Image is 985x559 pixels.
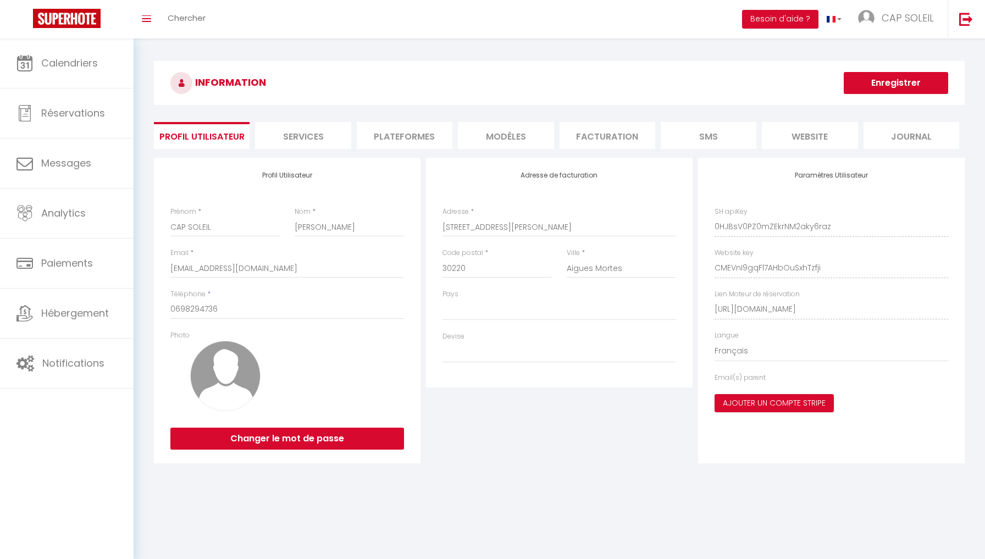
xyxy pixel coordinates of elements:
li: Facturation [560,122,655,149]
button: Changer le mot de passe [170,428,404,450]
label: Prénom [170,207,196,217]
label: Nom [295,207,311,217]
label: Photo [170,330,190,341]
h4: Paramètres Utilisateur [715,171,948,179]
span: Messages [41,156,91,170]
label: Téléphone [170,289,206,300]
button: Ouvrir le widget de chat LiveChat [9,4,42,37]
label: Code postal [442,248,483,258]
span: Chercher [168,12,206,24]
label: Email(s) parent [715,373,766,383]
h3: INFORMATION [154,61,965,105]
button: Enregistrer [844,72,948,94]
li: Profil Utilisateur [154,122,250,149]
label: Langue [715,330,739,341]
img: ... [858,10,875,26]
span: Analytics [41,206,86,220]
label: Lien Moteur de réservation [715,289,800,300]
button: Besoin d'aide ? [742,10,818,29]
img: logout [959,12,973,26]
li: SMS [661,122,756,149]
button: Ajouter un compte Stripe [715,394,834,413]
label: Website key [715,248,754,258]
label: Adresse [442,207,469,217]
span: Calendriers [41,56,98,70]
span: Paiements [41,256,93,270]
label: Pays [442,289,458,300]
h4: Profil Utilisateur [170,171,404,179]
li: Services [255,122,351,149]
img: avatar.png [190,341,261,411]
label: SH apiKey [715,207,748,217]
img: Super Booking [33,9,101,28]
li: Plateformes [357,122,452,149]
label: Email [170,248,189,258]
span: Réservations [41,106,105,120]
label: Ville [567,248,580,258]
span: CAP SOLEIL [882,11,934,25]
label: Devise [442,331,464,342]
li: MODÈLES [458,122,554,149]
h4: Adresse de facturation [442,171,676,179]
li: Journal [864,122,959,149]
span: Hébergement [41,306,109,320]
span: Notifications [42,356,104,370]
li: website [762,122,857,149]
